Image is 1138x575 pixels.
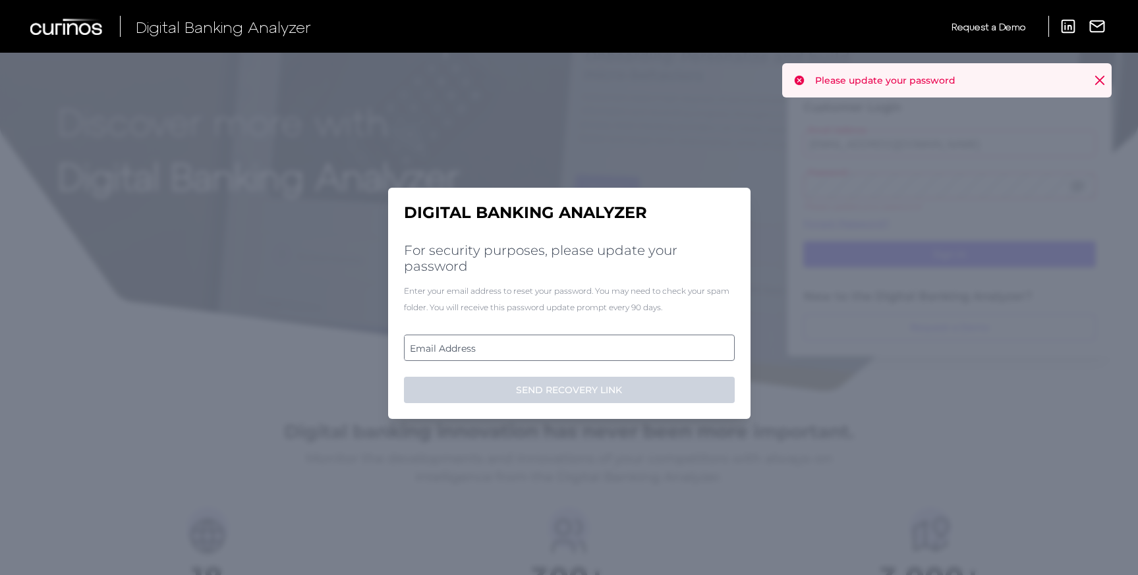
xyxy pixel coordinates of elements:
[952,21,1025,32] span: Request a Demo
[404,377,735,403] button: SEND RECOVERY LINK
[30,18,104,35] img: Curinos
[405,336,733,360] label: Email Address
[782,63,1112,97] div: Please update your password
[952,16,1025,38] a: Request a Demo
[404,242,735,274] h2: For security purposes, please update your password
[404,204,735,223] h1: Digital Banking Analyzer
[404,283,735,315] div: Enter your email address to reset your password. You may need to check your spam folder. You will...
[136,17,311,36] span: Digital Banking Analyzer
